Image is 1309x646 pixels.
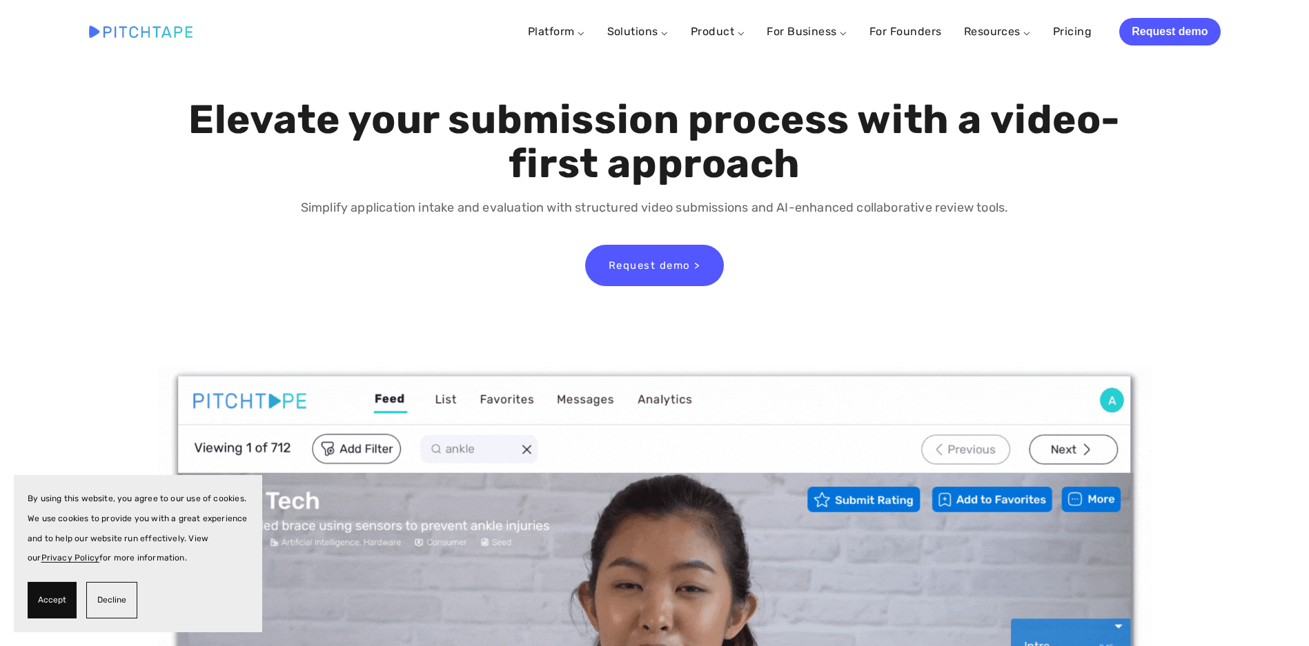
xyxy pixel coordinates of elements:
[14,475,262,632] section: Cookie banner
[89,26,193,37] img: Pitchtape | Video Submission Management Software
[869,19,942,44] a: For Founders
[185,198,1124,218] p: Simplify application intake and evaluation with structured video submissions and AI-enhanced coll...
[607,25,669,38] a: Solutions ⌵
[964,25,1031,38] a: Resources ⌵
[585,245,724,286] a: Request demo >
[97,590,126,610] span: Decline
[185,98,1124,186] h1: Elevate your submission process with a video-first approach
[767,25,847,38] a: For Business ⌵
[528,25,585,38] a: Platform ⌵
[86,582,137,618] button: Decline
[691,25,745,38] a: Product ⌵
[28,582,77,618] button: Accept
[1119,18,1220,46] a: Request demo
[1053,19,1092,44] a: Pricing
[28,489,248,568] p: By using this website, you agree to our use of cookies. We use cookies to provide you with a grea...
[41,553,100,563] a: Privacy Policy
[38,590,66,610] span: Accept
